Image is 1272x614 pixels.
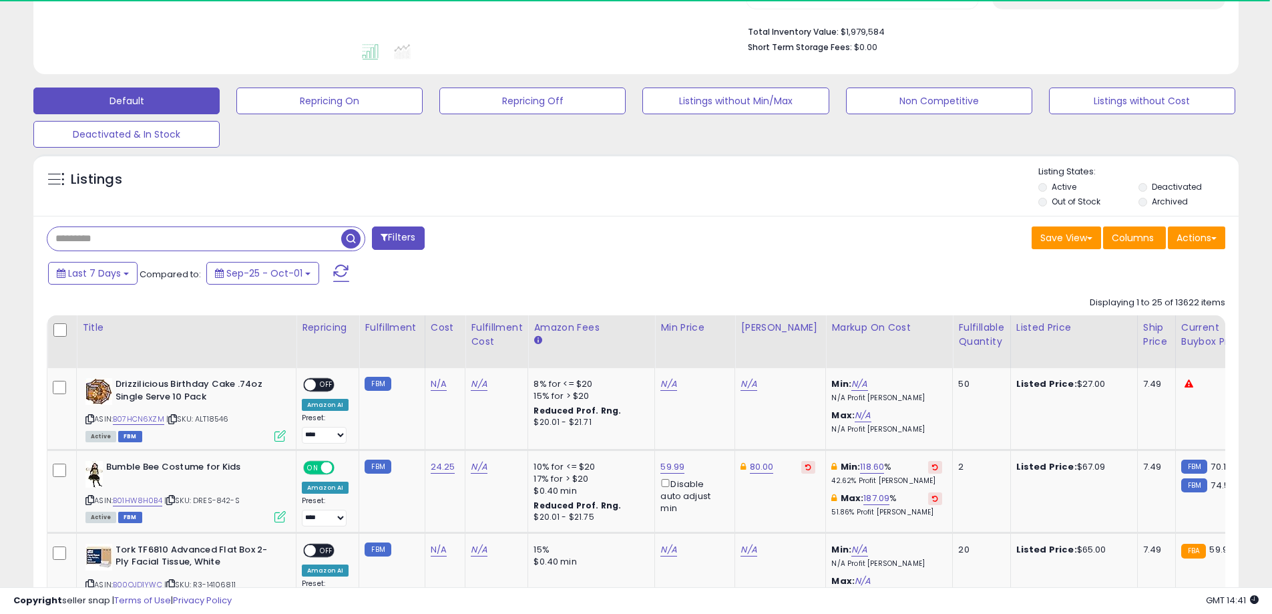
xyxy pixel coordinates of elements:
[1181,544,1206,559] small: FBA
[85,431,116,442] span: All listings currently available for purchase on Amazon
[302,399,349,411] div: Amazon AI
[831,377,851,390] b: Min:
[958,321,1004,349] div: Fulfillable Quantity
[831,476,942,486] p: 42.62% Profit [PERSON_NAME]
[534,512,644,523] div: $20.01 - $21.75
[534,405,621,416] b: Reduced Prof. Rng.
[116,544,278,572] b: Tork TF6810 Advanced Flat Box 2-Ply Facial Tissue, White
[831,543,851,556] b: Min:
[1143,544,1165,556] div: 7.49
[846,88,1032,114] button: Non Competitive
[534,321,649,335] div: Amazon Fees
[113,495,162,506] a: B01HW8H0B4
[831,394,942,403] p: N/A Profit [PERSON_NAME]
[365,543,391,557] small: FBM
[82,321,290,335] div: Title
[1152,181,1202,192] label: Deactivated
[33,121,220,148] button: Deactivated & In Stock
[534,335,542,347] small: Amazon Fees.
[1016,460,1077,473] b: Listed Price:
[68,267,121,280] span: Last 7 Days
[1016,321,1132,335] div: Listed Price
[1143,461,1165,473] div: 7.49
[13,594,62,607] strong: Copyright
[206,262,319,285] button: Sep-25 - Oct-01
[316,379,337,391] span: OFF
[365,460,391,474] small: FBM
[534,485,644,497] div: $0.40 min
[471,543,487,557] a: N/A
[471,321,522,349] div: Fulfillment Cost
[13,595,232,607] div: seller snap | |
[118,512,142,523] span: FBM
[1038,166,1239,178] p: Listing States:
[748,26,839,37] b: Total Inventory Value:
[831,321,947,335] div: Markup on Cost
[1181,321,1250,349] div: Current Buybox Price
[439,88,626,114] button: Repricing Off
[304,462,321,473] span: ON
[1049,88,1235,114] button: Listings without Cost
[173,594,232,607] a: Privacy Policy
[1211,460,1231,473] span: 70.12
[855,409,871,422] a: N/A
[534,473,644,485] div: 17% for > $20
[1016,378,1127,390] div: $27.00
[660,377,676,391] a: N/A
[534,417,644,428] div: $20.01 - $21.71
[85,378,286,440] div: ASIN:
[164,495,240,506] span: | SKU: DRES-842-S
[534,378,644,390] div: 8% for <= $20
[1052,181,1076,192] label: Active
[431,460,455,474] a: 24.25
[750,460,774,474] a: 80.00
[1211,479,1235,492] span: 74.58
[1181,460,1207,474] small: FBM
[854,41,877,53] span: $0.00
[431,543,447,557] a: N/A
[1032,226,1101,249] button: Save View
[1181,478,1207,492] small: FBM
[316,545,337,556] span: OFF
[534,556,644,568] div: $0.40 min
[118,431,142,442] span: FBM
[860,460,884,474] a: 118.60
[85,461,286,522] div: ASIN:
[660,476,724,515] div: Disable auto adjust min
[106,461,268,477] b: Bumble Bee Costume for Kids
[660,543,676,557] a: N/A
[740,543,757,557] a: N/A
[85,512,116,523] span: All listings currently available for purchase on Amazon
[660,460,684,474] a: 59.99
[114,594,171,607] a: Terms of Use
[140,268,201,281] span: Compared to:
[116,378,278,406] b: Drizzilicious Birthday Cake .74oz Single Serve 10 Pack
[372,226,424,250] button: Filters
[1090,297,1225,309] div: Displaying 1 to 25 of 13622 items
[534,390,644,402] div: 15% for > $20
[85,544,112,571] img: 41a3z5DqXGL._SL40_.jpg
[1016,543,1077,556] b: Listed Price:
[226,267,302,280] span: Sep-25 - Oct-01
[302,414,349,444] div: Preset:
[740,321,820,335] div: [PERSON_NAME]
[1209,543,1233,556] span: 59.96
[302,565,349,577] div: Amazon AI
[71,170,122,189] h5: Listings
[534,544,644,556] div: 15%
[471,377,487,391] a: N/A
[841,460,861,473] b: Min:
[431,377,447,391] a: N/A
[1206,594,1259,607] span: 2025-10-9 14:41 GMT
[333,462,354,473] span: OFF
[113,414,164,425] a: B07HCN6XZM
[831,508,942,517] p: 51.86% Profit [PERSON_NAME]
[831,409,855,422] b: Max:
[471,460,487,474] a: N/A
[1103,226,1166,249] button: Columns
[302,482,349,494] div: Amazon AI
[748,23,1215,39] li: $1,979,584
[85,378,112,405] img: 612Cj0q6lXL._SL40_.jpg
[166,414,229,424] span: | SKU: ALT18546
[958,544,1000,556] div: 20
